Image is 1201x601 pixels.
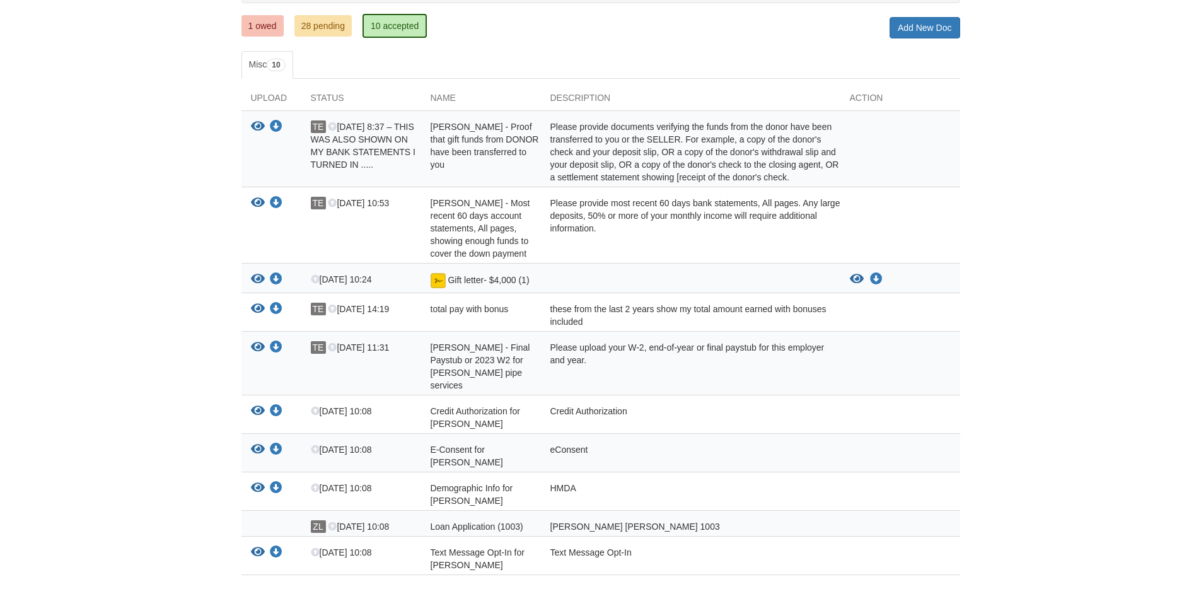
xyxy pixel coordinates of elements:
button: View Text Message Opt-In for TAMMY ELLIS [251,546,265,559]
a: 1 owed [241,15,284,37]
div: Action [840,91,960,110]
span: [DATE] 10:08 [311,483,372,493]
span: TE [311,341,326,354]
a: 28 pending [294,15,352,37]
a: Download TAMMY ELLIS - Most recent 60 days account statements, All pages, showing enough funds to... [270,199,282,209]
span: E-Consent for [PERSON_NAME] [431,445,503,467]
div: Status [301,91,421,110]
a: Download Demographic Info for TAMMY ELLIS [270,484,282,494]
span: [DATE] 11:31 [328,342,389,353]
span: Loan Application (1003) [431,522,523,532]
span: [DATE] 14:19 [328,304,389,314]
button: View TAMMY ELLIS - Most recent 60 days account statements, All pages, showing enough funds to cov... [251,197,265,210]
span: [DATE] 10:53 [328,198,389,208]
div: Please upload your W-2, end-of-year or final paystub for this employer and year. [541,341,840,392]
span: ZL [311,520,326,533]
div: Please provide documents verifying the funds from the donor have been transferred to you or the S... [541,120,840,184]
button: View total pay with bonus [251,303,265,316]
button: View Credit Authorization for TAMMY ELLIS [251,405,265,418]
div: these from the last 2 years show my total amount earned with bonuses included [541,303,840,328]
a: 10 accepted [363,14,427,38]
div: Text Message Opt-In [541,546,840,571]
span: Credit Authorization for [PERSON_NAME] [431,406,520,429]
div: [PERSON_NAME] [PERSON_NAME] 1003 [541,520,840,533]
button: View Gift letter- $4,000 (1) [850,273,864,286]
span: [PERSON_NAME] - Most recent 60 days account statements, All pages, showing enough funds to cover ... [431,198,530,259]
span: [DATE] 10:08 [311,445,372,455]
span: 10 [267,59,285,71]
span: Demographic Info for [PERSON_NAME] [431,483,513,506]
span: [PERSON_NAME] - Proof that gift funds from DONOR have been transferred to you [431,122,539,170]
a: Download E-Consent for TAMMY ELLIS [270,445,282,455]
span: TE [311,120,326,133]
span: Text Message Opt-In for [PERSON_NAME] [431,547,525,570]
button: View E-Consent for TAMMY ELLIS [251,443,265,457]
span: [DATE] 10:24 [311,274,372,284]
a: Download total pay with bonus [270,305,282,315]
span: [DATE] 8:37 – THIS WAS ALSO SHOWN ON MY BANK STATEMENTS I TURNED IN ..... [311,122,415,170]
button: View TAMMY ELLIS - Final Paystub or 2023 W2 for Stauffer pipe services [251,341,265,354]
div: Description [541,91,840,110]
a: Download Gift letter- $4,000 (1) [270,275,282,285]
button: View Gift letter- $4,000 (1) [251,273,265,286]
span: TE [311,303,326,315]
button: View Tammy - Proof that gift funds from DONOR have been transferred to you [251,120,265,134]
a: Download Gift letter- $4,000 (1) [870,274,883,284]
div: Please provide most recent 60 days bank statements, All pages. Any large deposits, 50% or more of... [541,197,840,260]
span: [PERSON_NAME] - Final Paystub or 2023 W2 for [PERSON_NAME] pipe services [431,342,530,390]
span: total pay with bonus [431,304,509,314]
button: View Demographic Info for TAMMY ELLIS [251,482,265,495]
div: Name [421,91,541,110]
span: [DATE] 10:08 [328,522,389,532]
div: eConsent [541,443,840,469]
a: Download Text Message Opt-In for TAMMY ELLIS [270,548,282,558]
a: Download TAMMY ELLIS - Final Paystub or 2023 W2 for Stauffer pipe services [270,343,282,353]
a: Download Tammy - Proof that gift funds from DONOR have been transferred to you [270,122,282,132]
div: Upload [241,91,301,110]
a: Download Credit Authorization for TAMMY ELLIS [270,407,282,417]
span: Gift letter- $4,000 (1) [448,275,529,285]
img: Document accepted [431,273,446,288]
div: HMDA [541,482,840,507]
div: Credit Authorization [541,405,840,430]
span: [DATE] 10:08 [311,547,372,557]
span: TE [311,197,326,209]
a: Add New Doc [890,17,960,38]
span: [DATE] 10:08 [311,406,372,416]
a: Misc [241,51,293,79]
